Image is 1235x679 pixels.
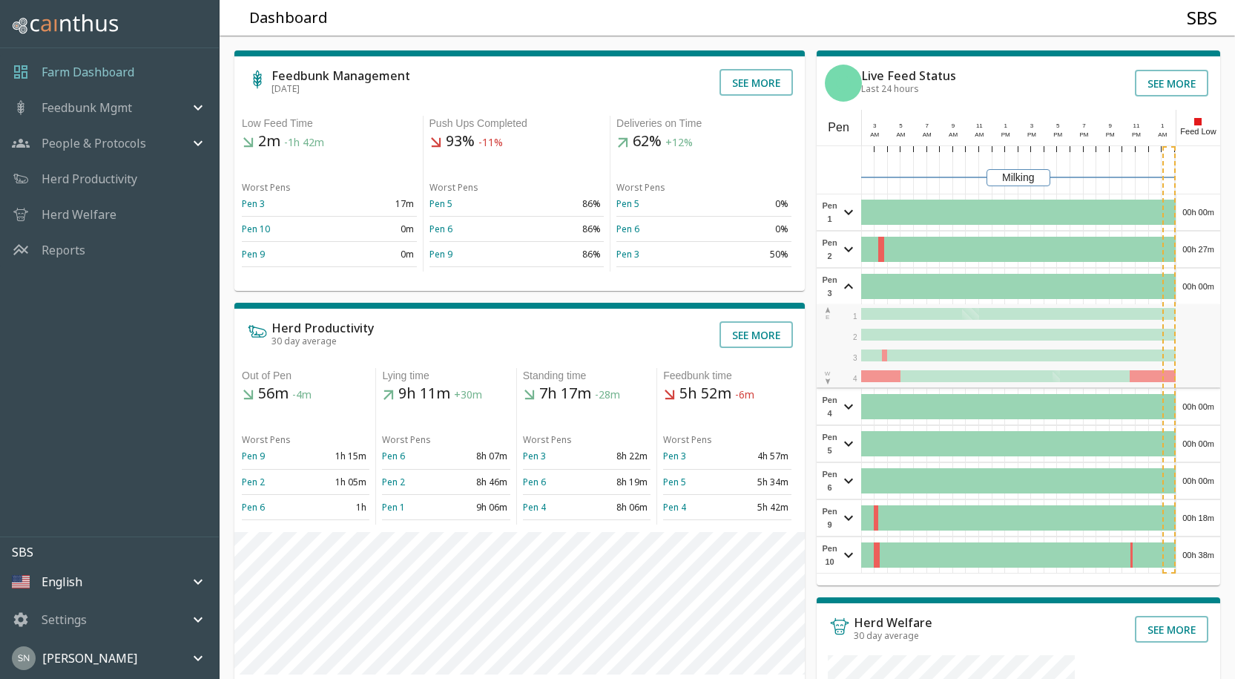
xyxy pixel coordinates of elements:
[704,217,791,242] td: 0%
[870,131,879,138] span: AM
[523,433,572,446] span: Worst Pens
[42,134,146,152] p: People & Protocols
[12,646,36,670] img: 45cffdf61066f8072b93f09263145446
[923,131,932,138] span: AM
[429,131,605,152] h5: 93%
[616,131,791,152] h5: 62%
[820,542,840,568] span: Pen 10
[242,223,270,235] a: Pen 10
[447,444,510,469] td: 8h 07m
[1176,500,1220,536] div: 00h 18m
[1135,616,1208,643] button: See more
[854,617,932,629] h6: Herd Welfare
[824,370,831,386] div: W
[1176,389,1220,424] div: 00h 00m
[616,248,639,260] a: Pen 3
[895,122,908,131] div: 5
[306,444,369,469] td: 1h 15m
[868,122,881,131] div: 3
[854,629,919,642] span: 30 day average
[663,368,791,384] div: Feedbunk time
[663,501,686,514] a: Pen 4
[42,99,132,117] p: Feedbunk Mgmt
[595,388,620,402] span: -28m
[820,505,840,531] span: Pen 9
[523,450,546,462] a: Pen 3
[306,469,369,494] td: 1h 05m
[523,384,651,404] h5: 7h 17m
[820,393,840,420] span: Pen 4
[242,368,369,384] div: Out of Pen
[921,122,934,131] div: 7
[587,469,651,494] td: 8h 19m
[271,322,374,334] h6: Herd Productivity
[946,122,960,131] div: 9
[616,197,639,210] a: Pen 5
[663,450,686,462] a: Pen 3
[42,649,137,667] p: [PERSON_NAME]
[1106,131,1115,138] span: PM
[429,223,452,235] a: Pen 6
[663,433,712,446] span: Worst Pens
[853,312,857,321] span: 1
[616,181,665,194] span: Worst Pens
[817,110,861,145] div: Pen
[1176,110,1220,145] div: Feed Low
[853,354,857,362] span: 3
[820,236,840,263] span: Pen 2
[516,191,604,217] td: 86%
[516,242,604,267] td: 86%
[663,384,791,404] h5: 5h 52m
[824,306,831,322] div: E
[382,384,510,404] h5: 9h 11m
[719,321,793,348] button: See more
[949,131,958,138] span: AM
[271,335,337,347] span: 30 day average
[1132,131,1141,138] span: PM
[242,384,369,404] h5: 56m
[727,444,791,469] td: 4h 57m
[1053,131,1062,138] span: PM
[242,450,265,462] a: Pen 9
[1156,122,1170,131] div: 1
[454,388,482,402] span: +30m
[616,116,791,131] div: Deliveries on Time
[329,217,417,242] td: 0m
[704,242,791,267] td: 50%
[727,494,791,519] td: 5h 42m
[382,476,405,488] a: Pen 2
[42,63,134,81] a: Farm Dashboard
[1176,269,1220,304] div: 00h 00m
[820,199,840,226] span: Pen 1
[663,476,686,488] a: Pen 5
[1176,426,1220,462] div: 00h 00m
[42,170,137,188] a: Herd Productivity
[1027,131,1036,138] span: PM
[429,181,478,194] span: Worst Pens
[382,450,405,462] a: Pen 6
[987,169,1050,186] div: Milking
[382,368,510,384] div: Lying time
[242,116,417,131] div: Low Feed Time
[429,197,452,210] a: Pen 5
[587,494,651,519] td: 8h 06m
[735,388,754,402] span: -6m
[429,248,452,260] a: Pen 9
[478,136,503,150] span: -11%
[704,191,791,217] td: 0%
[616,223,639,235] a: Pen 6
[975,131,984,138] span: AM
[1176,194,1220,230] div: 00h 00m
[1130,122,1143,131] div: 11
[999,122,1012,131] div: 1
[727,469,791,494] td: 5h 34m
[42,206,116,223] a: Herd Welfare
[447,494,510,519] td: 9h 06m
[447,469,510,494] td: 8h 46m
[1051,122,1064,131] div: 5
[523,368,651,384] div: Standing time
[820,273,840,300] span: Pen 3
